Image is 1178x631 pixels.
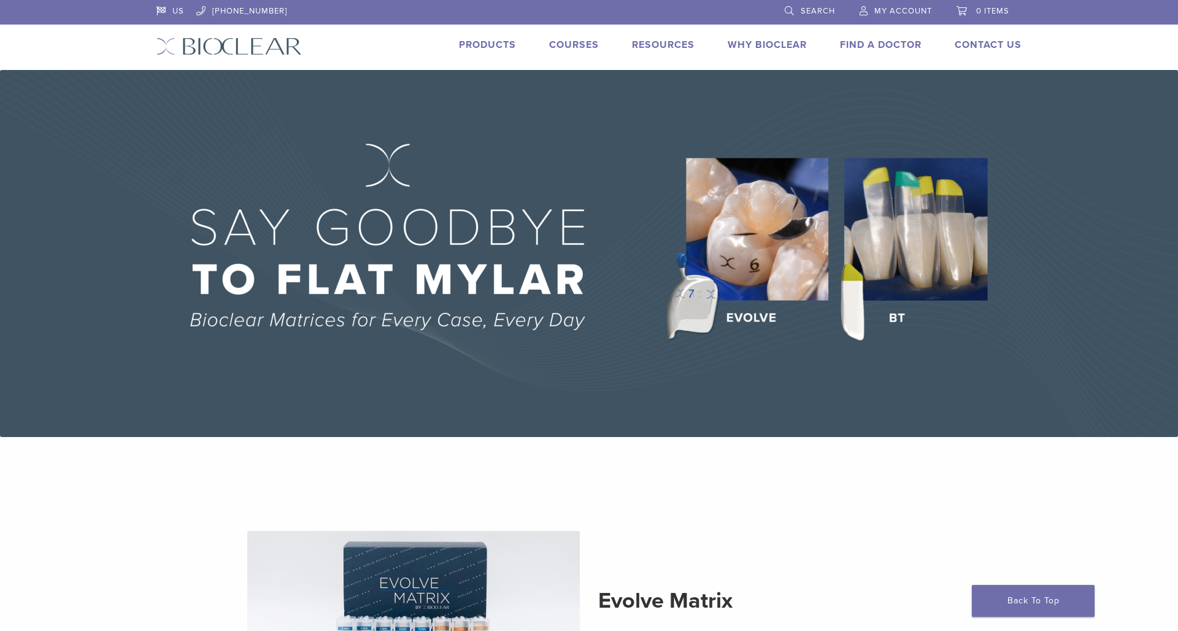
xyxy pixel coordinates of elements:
span: Search [801,6,835,16]
img: Bioclear [156,37,302,55]
a: Back To Top [972,585,1095,617]
a: Courses [549,39,599,51]
span: 0 items [976,6,1009,16]
a: Why Bioclear [728,39,807,51]
a: Resources [632,39,695,51]
a: Contact Us [955,39,1022,51]
h2: Evolve Matrix [598,586,931,616]
span: My Account [874,6,932,16]
a: Products [459,39,516,51]
a: Find A Doctor [840,39,922,51]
